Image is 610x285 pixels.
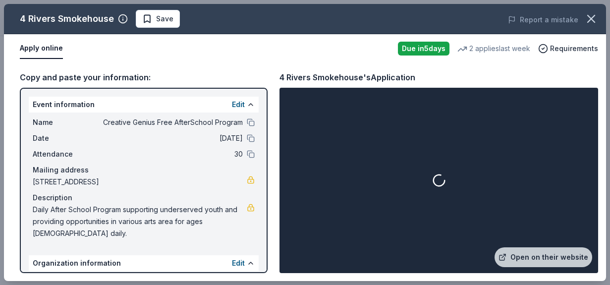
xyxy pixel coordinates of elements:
[33,164,255,176] div: Mailing address
[550,43,598,55] span: Requirements
[538,43,598,55] button: Requirements
[33,148,99,160] span: Attendance
[29,255,259,271] div: Organization information
[457,43,530,55] div: 2 applies last week
[33,176,247,188] span: [STREET_ADDRESS]
[232,257,245,269] button: Edit
[20,11,114,27] div: 4 Rivers Smokehouse
[20,38,63,59] button: Apply online
[20,71,268,84] div: Copy and paste your information:
[99,148,243,160] span: 30
[508,14,578,26] button: Report a mistake
[33,204,247,239] span: Daily After School Program supporting underserved youth and providing opportunities in various ar...
[99,116,243,128] span: Creative Genius Free AfterSchool Program
[33,116,99,128] span: Name
[156,13,173,25] span: Save
[33,192,255,204] div: Description
[232,99,245,111] button: Edit
[495,247,592,267] a: Open on their website
[398,42,449,56] div: Due in 5 days
[99,132,243,144] span: [DATE]
[136,10,180,28] button: Save
[29,97,259,113] div: Event information
[279,71,415,84] div: 4 Rivers Smokehouse's Application
[33,132,99,144] span: Date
